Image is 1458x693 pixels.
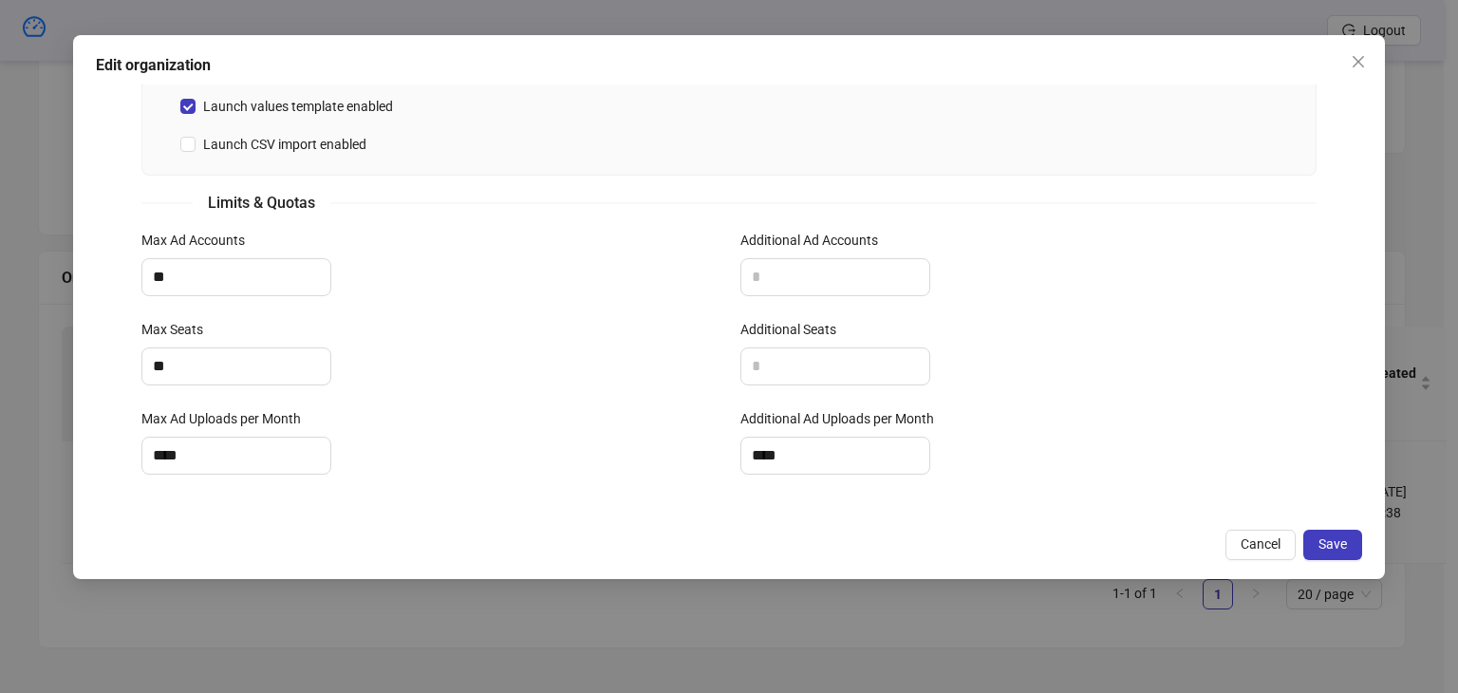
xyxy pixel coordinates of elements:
input: Max Seats [142,348,330,384]
input: Additional Ad Uploads per Month [741,438,929,474]
label: Max Ad Accounts [141,230,257,251]
button: Save [1303,530,1362,560]
div: Edit organization [96,54,1362,77]
label: Additional Ad Accounts [740,230,890,251]
span: Cancel [1241,536,1280,552]
span: Launch values template enabled [196,96,401,117]
button: Close [1343,47,1374,77]
label: Additional Seats [740,319,849,340]
span: Save [1318,536,1347,552]
span: Launch CSV import enabled [196,134,374,155]
button: Cancel [1225,530,1296,560]
span: close [1351,54,1366,69]
label: Max Ad Uploads per Month [141,408,313,429]
input: Max Ad Uploads per Month [142,438,330,474]
label: Additional Ad Uploads per Month [740,408,946,429]
span: Limits & Quotas [193,191,330,215]
input: Additional Seats [741,348,929,384]
input: Additional Ad Accounts [741,259,929,295]
label: Max Seats [141,319,215,340]
input: Max Ad Accounts [142,259,330,295]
